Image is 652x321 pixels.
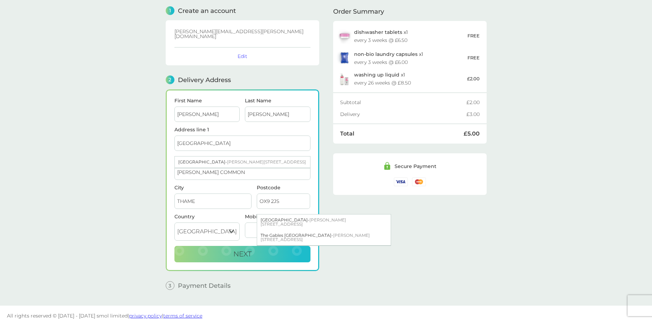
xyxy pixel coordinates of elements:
div: Total [340,131,464,137]
span: Order Summary [333,8,384,15]
label: Last Name [245,98,310,103]
p: £2.00 [467,75,480,82]
div: £3.00 [466,112,480,117]
span: dishwasher tablets [354,29,402,35]
label: City [174,185,252,190]
img: /assets/icons/cards/mastercard.svg [412,177,426,186]
p: x 1 [354,29,408,35]
div: every 3 weeks @ £6.00 [354,60,408,65]
label: Postcode [257,185,310,190]
a: privacy policy [129,313,162,319]
span: [PERSON_NAME][STREET_ADDRESS] [261,233,370,242]
span: Next [233,250,252,258]
span: Payment Details [178,283,231,289]
button: Edit [238,53,247,59]
span: Create an account [178,8,236,14]
div: Delivery [340,112,466,117]
span: 2 [166,75,174,84]
button: Next [174,246,310,263]
div: every 3 weeks @ £6.50 [354,38,407,43]
span: [PERSON_NAME][STREET_ADDRESS] [261,217,346,227]
div: £5.00 [464,131,480,137]
span: 3 [166,281,174,290]
p: FREE [467,54,480,61]
div: Secure Payment [395,164,436,169]
label: Mobile Number [245,214,310,219]
label: First Name [174,98,240,103]
p: x 1 [354,51,423,57]
a: terms of service [163,313,202,319]
span: [PERSON_NAME][EMAIL_ADDRESS][PERSON_NAME][DOMAIN_NAME] [174,28,303,39]
span: [PERSON_NAME][STREET_ADDRESS] [227,159,306,165]
p: FREE [467,32,480,39]
div: £2.00 [466,100,480,105]
img: /assets/icons/cards/visa.svg [394,177,408,186]
span: 1 [166,6,174,15]
div: Subtotal [340,100,466,105]
label: Address line 1 [174,127,310,132]
span: non-bio laundry capsules [354,51,418,57]
p: x 1 [354,72,405,78]
div: [GEOGRAPHIC_DATA] - [175,156,310,168]
div: The Gables [GEOGRAPHIC_DATA] - [257,230,391,245]
div: Country [174,214,240,219]
span: washing up liquid [354,72,399,78]
div: [GEOGRAPHIC_DATA] - [257,214,391,230]
span: Delivery Address [178,77,231,83]
div: every 26 weeks @ £8.50 [354,80,411,85]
